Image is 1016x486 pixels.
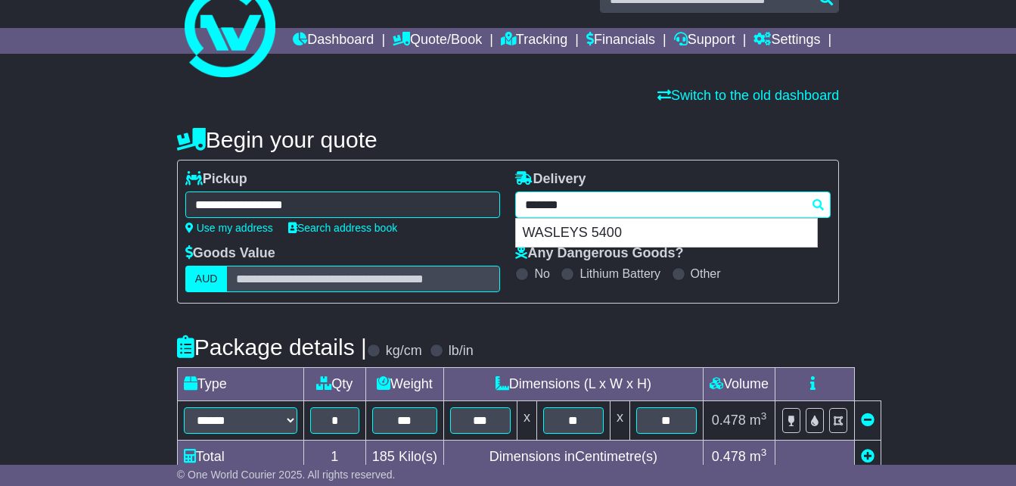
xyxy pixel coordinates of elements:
label: Other [691,266,721,281]
a: Remove this item [861,413,875,428]
span: m [750,413,767,428]
a: Dashboard [293,28,374,54]
td: Dimensions in Centimetre(s) [443,441,703,474]
a: Support [674,28,735,54]
span: 185 [372,449,395,464]
label: Delivery [515,171,586,188]
sup: 3 [761,447,767,458]
span: 0.478 [712,413,746,428]
label: kg/cm [386,343,422,360]
td: Total [177,441,303,474]
label: AUD [185,266,228,292]
span: m [750,449,767,464]
td: 1 [303,441,365,474]
a: Add new item [861,449,875,464]
td: Dimensions (L x W x H) [443,368,703,401]
label: No [534,266,549,281]
a: Financials [586,28,655,54]
span: © One World Courier 2025. All rights reserved. [177,469,396,481]
label: Goods Value [185,245,275,262]
h4: Package details | [177,335,367,360]
td: Kilo(s) [365,441,443,474]
a: Tracking [501,28,567,54]
div: WASLEYS 5400 [516,219,817,248]
td: Type [177,368,303,401]
label: lb/in [449,343,474,360]
span: 0.478 [712,449,746,464]
td: x [610,401,629,441]
a: Use my address [185,222,273,234]
td: Qty [303,368,365,401]
a: Switch to the old dashboard [657,88,839,103]
label: Pickup [185,171,247,188]
label: Any Dangerous Goods? [515,245,683,262]
a: Settings [753,28,820,54]
h4: Begin your quote [177,127,839,152]
a: Quote/Book [393,28,482,54]
td: x [517,401,536,441]
sup: 3 [761,410,767,422]
a: Search address book [288,222,397,234]
td: Volume [703,368,775,401]
label: Lithium Battery [579,266,660,281]
td: Weight [365,368,443,401]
